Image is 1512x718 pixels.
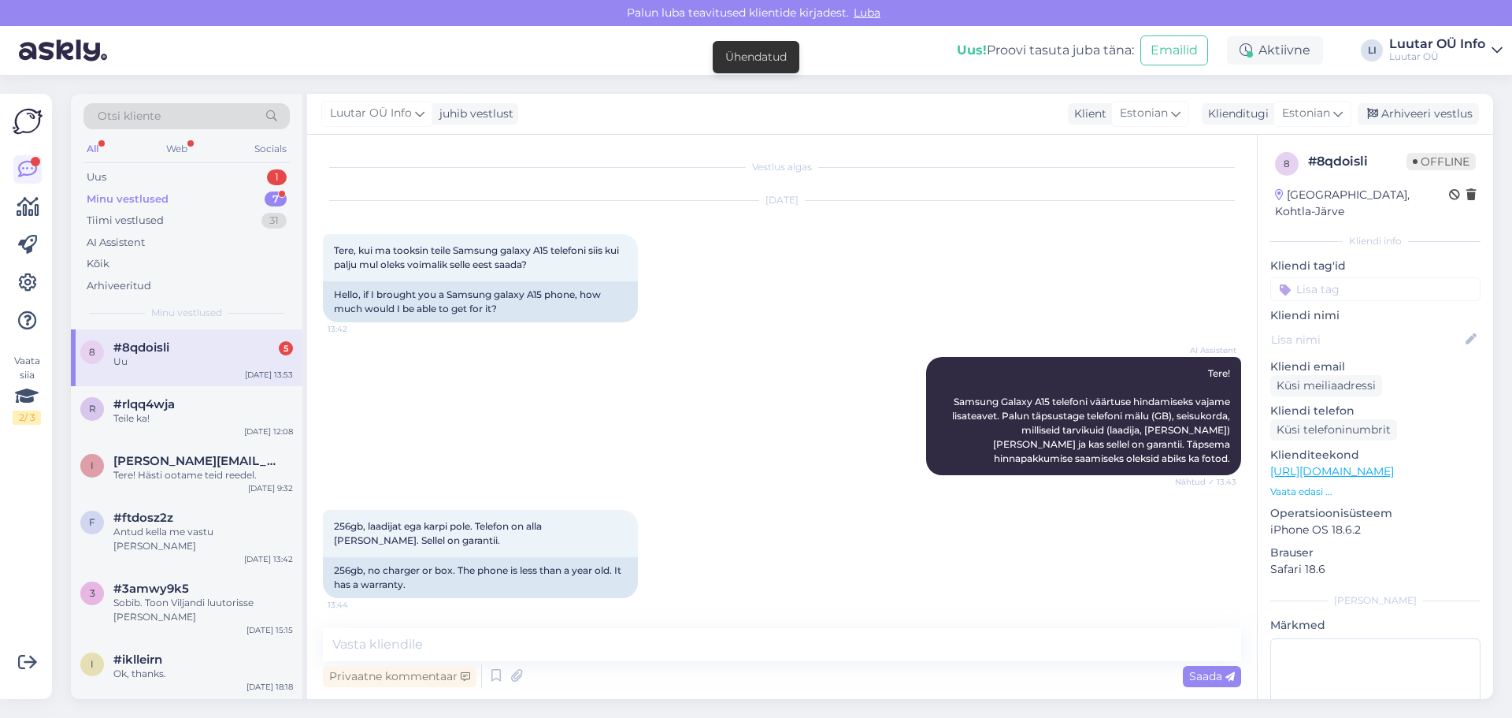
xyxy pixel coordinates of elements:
div: Vestlus algas [323,160,1241,174]
div: 2 / 3 [13,411,41,425]
div: Arhiveeritud [87,278,151,294]
div: [DATE] [323,193,1241,207]
div: [DATE] 13:53 [245,369,293,381]
span: Estonian [1120,105,1168,122]
div: Tere! Hästi ootame teid reedel. [113,468,293,482]
span: 13:44 [328,599,387,611]
span: #8qdoisli [113,340,169,355]
div: Klienditugi [1202,106,1269,122]
p: Klienditeekond [1270,447,1480,463]
p: Kliendi email [1270,359,1480,375]
span: r [89,403,96,415]
span: 13:42 [328,323,387,335]
div: LI [1361,39,1383,61]
div: 31 [261,213,287,229]
span: #rlqq4wja [113,397,175,411]
span: 256gb, laadijat ega karpi pole. Telefon on alla [PERSON_NAME]. Sellel on garantii. [334,520,544,546]
span: 3 [90,587,95,599]
b: Uus! [957,43,987,58]
div: Küsi telefoninumbrit [1270,419,1397,441]
div: juhib vestlust [433,106,513,122]
input: Lisa nimi [1271,331,1462,348]
div: Web [163,139,191,159]
p: Vaata edasi ... [1270,485,1480,499]
div: Privaatne kommentaar [323,666,476,687]
span: 8 [1284,158,1290,169]
div: [DATE] 12:08 [244,426,293,437]
div: Kõik [87,256,109,272]
span: Tere! Samsung Galaxy A15 telefoni väärtuse hindamiseks vajame lisateavet. Palun täpsustage telefo... [952,367,1232,464]
span: Luutar OÜ Info [330,105,412,122]
div: Ühendatud [725,49,787,65]
span: AI Assistent [1177,344,1236,356]
div: Kliendi info [1270,234,1480,248]
span: 8 [89,346,95,358]
div: Arhiveeri vestlus [1358,103,1479,125]
div: 1 [267,169,287,185]
span: I [91,459,94,471]
p: Safari 18.6 [1270,561,1480,578]
div: Luutar OÜ Info [1389,38,1485,50]
div: Luutar OÜ [1389,50,1485,63]
p: Kliendi nimi [1270,307,1480,324]
div: 5 [279,341,293,355]
p: iPhone OS 18.6.2 [1270,522,1480,538]
div: Uu [113,355,293,369]
a: [URL][DOMAIN_NAME] [1270,464,1394,478]
span: #iklleirn [113,653,162,667]
div: Küsi meiliaadressi [1270,375,1382,396]
span: #ftdosz2z [113,511,173,525]
span: Nähtud ✓ 13:43 [1175,476,1236,488]
div: Ok, thanks. [113,667,293,681]
span: i [91,658,94,670]
img: Askly Logo [13,106,43,136]
div: # 8qdoisli [1308,152,1406,171]
p: Märkmed [1270,617,1480,634]
p: Operatsioonisüsteem [1270,505,1480,522]
div: Sobib. Toon Viljandi luutorisse [PERSON_NAME] [113,596,293,624]
div: Uus [87,169,106,185]
span: Tere, kui ma tooksin teile Samsung galaxy A15 telefoni siis kui palju mul oleks voimalik selle ee... [334,244,621,270]
p: Kliendi tag'id [1270,258,1480,274]
div: 256gb, no charger or box. The phone is less than a year old. It has a warranty. [323,557,638,598]
p: Kliendi telefon [1270,403,1480,419]
span: #3amwy9k5 [113,582,189,596]
div: Hello, if I brought you a Samsung galaxy A15 phone, how much would I be able to get for it? [323,281,638,322]
span: Estonian [1282,105,1330,122]
div: Vaata siia [13,354,41,425]
div: [PERSON_NAME] [1270,593,1480,608]
span: f [89,516,95,528]
span: Irja.kuuts@mail.ee [113,454,277,468]
div: [DATE] 15:15 [246,624,293,636]
div: Proovi tasuta juba täna: [957,41,1134,60]
div: AI Assistent [87,235,145,251]
div: Aktiivne [1227,36,1323,65]
div: All [83,139,102,159]
div: Teile ka! [113,411,293,426]
div: Klient [1068,106,1106,122]
span: Minu vestlused [151,306,222,320]
div: [DATE] 9:32 [248,482,293,494]
span: Offline [1406,153,1476,170]
div: [DATE] 13:42 [244,553,293,565]
span: Luba [849,6,885,20]
div: Antud kella me vastu [PERSON_NAME] [113,525,293,553]
div: [DATE] 18:18 [246,681,293,693]
span: Otsi kliente [98,108,161,125]
div: Socials [251,139,290,159]
div: Minu vestlused [87,192,169,207]
button: Emailid [1140,35,1208,65]
div: [GEOGRAPHIC_DATA], Kohtla-Järve [1275,187,1449,220]
div: Tiimi vestlused [87,213,164,229]
p: Brauser [1270,545,1480,561]
input: Lisa tag [1270,277,1480,301]
span: Saada [1189,669,1235,683]
a: Luutar OÜ InfoLuutar OÜ [1389,38,1503,63]
div: 7 [265,192,287,207]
